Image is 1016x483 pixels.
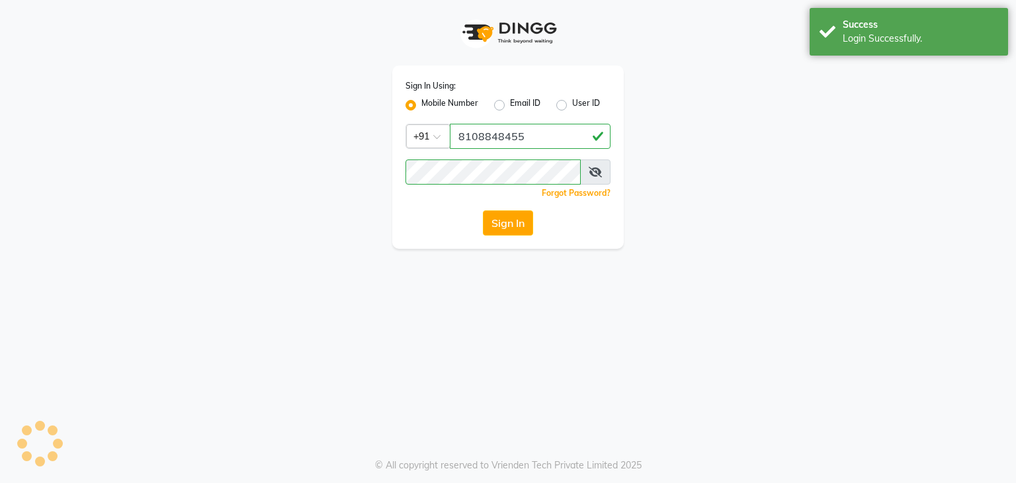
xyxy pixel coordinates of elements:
label: User ID [572,97,600,113]
label: Email ID [510,97,540,113]
label: Sign In Using: [405,80,456,92]
button: Sign In [483,210,533,236]
img: logo1.svg [455,13,561,52]
div: Success [843,18,998,32]
input: Username [405,159,581,185]
div: Login Successfully. [843,32,998,46]
input: Username [450,124,611,149]
a: Forgot Password? [542,188,611,198]
label: Mobile Number [421,97,478,113]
